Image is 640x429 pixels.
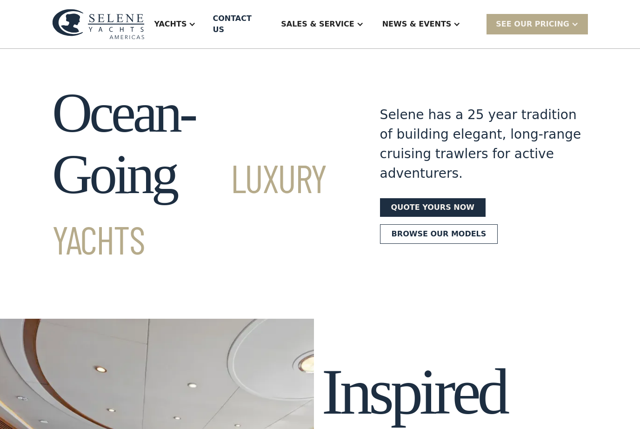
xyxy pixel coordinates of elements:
[52,154,327,262] span: Luxury Yachts
[52,9,145,39] img: logo
[272,6,373,43] div: Sales & Service
[52,82,347,267] h1: Ocean-Going
[380,224,498,244] a: Browse our models
[373,6,470,43] div: News & EVENTS
[380,198,486,217] a: Quote yours now
[281,19,354,30] div: Sales & Service
[487,14,588,34] div: SEE Our Pricing
[380,105,588,183] div: Selene has a 25 year tradition of building elegant, long-range cruising trawlers for active adven...
[154,19,187,30] div: Yachts
[382,19,452,30] div: News & EVENTS
[213,13,264,35] div: Contact US
[145,6,205,43] div: Yachts
[496,19,569,30] div: SEE Our Pricing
